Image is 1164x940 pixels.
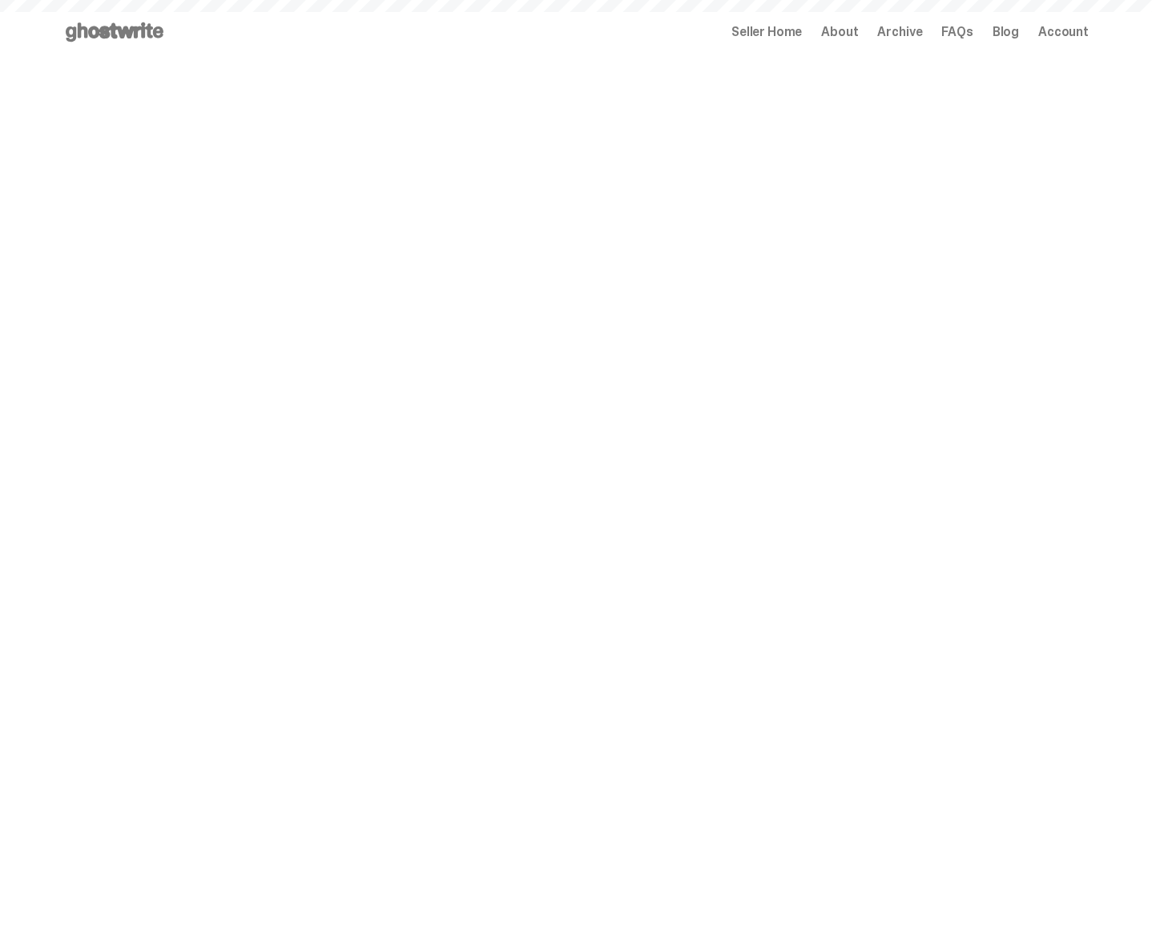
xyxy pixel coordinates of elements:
a: Account [1038,26,1089,38]
a: FAQs [941,26,973,38]
a: Archive [877,26,922,38]
a: Seller Home [731,26,802,38]
a: Blog [993,26,1019,38]
a: About [821,26,858,38]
